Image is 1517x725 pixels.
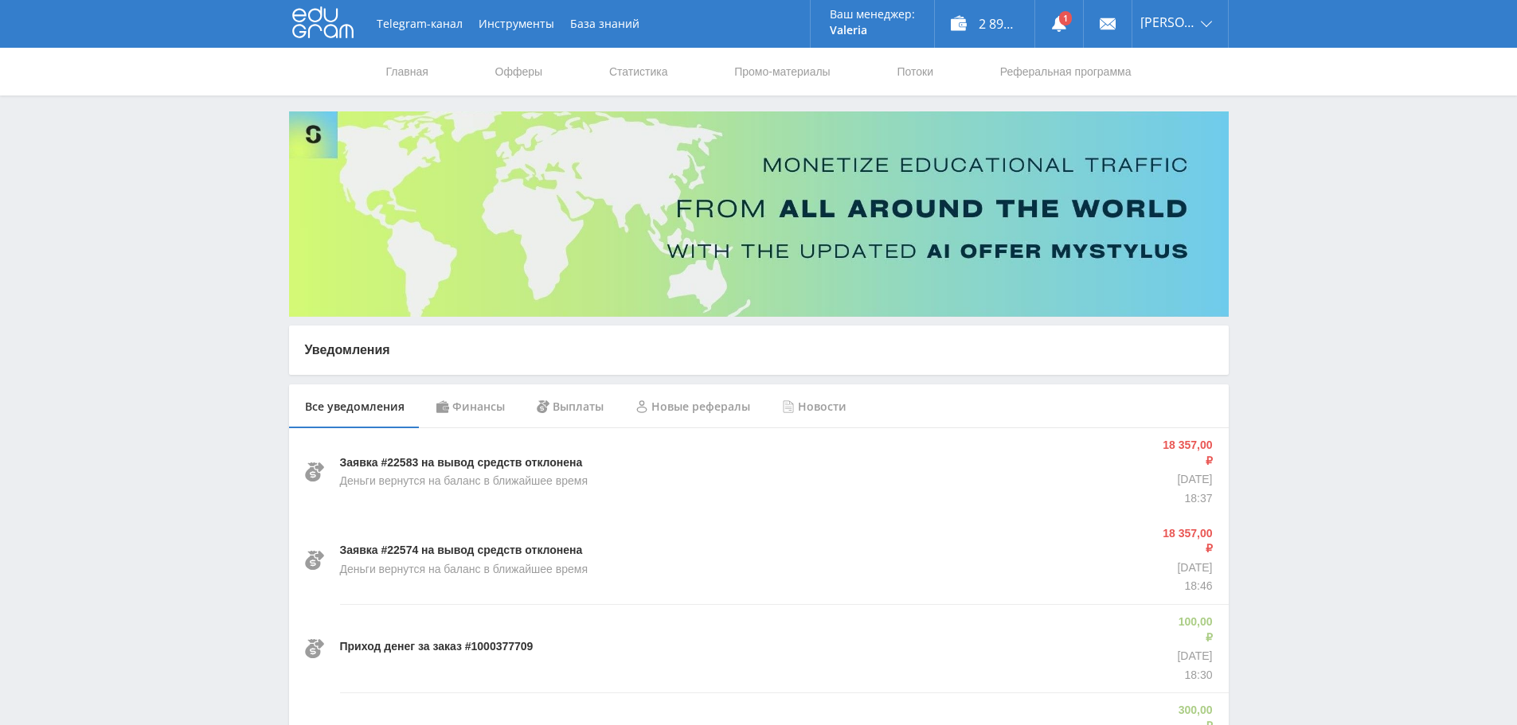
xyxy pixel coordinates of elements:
p: 100,00 ₽ [1174,614,1213,645]
p: Деньги вернутся на баланс в ближайшее время [340,562,588,578]
a: Главная [385,48,430,95]
p: Заявка #22574 на вывод средств отклонена [340,543,583,559]
p: [DATE] [1161,472,1212,488]
p: [DATE] [1161,560,1212,576]
div: Финансы [420,384,521,429]
div: Выплаты [521,384,620,429]
p: Заявка #22583 на вывод средств отклонена [340,455,583,471]
p: Valeria [830,24,915,37]
p: 18:37 [1161,491,1212,507]
p: 18 357,00 ₽ [1161,438,1212,469]
a: Офферы [494,48,545,95]
p: [DATE] [1174,649,1213,665]
a: Реферальная программа [999,48,1133,95]
a: Потоки [895,48,935,95]
span: [PERSON_NAME] [1140,16,1196,29]
a: Промо-материалы [733,48,831,95]
div: Все уведомления [289,384,420,429]
p: Ваш менеджер: [830,8,915,21]
img: Banner [289,111,1229,317]
p: Уведомления [305,341,1213,359]
p: Деньги вернутся на баланс в ближайшее время [340,474,588,489]
div: Новые рефералы [620,384,766,429]
p: 18 357,00 ₽ [1161,526,1212,557]
p: 18:46 [1161,579,1212,594]
p: Приход денег за заказ #1000377709 [340,639,534,655]
div: Новости [766,384,862,429]
p: 18:30 [1174,668,1213,684]
a: Статистика [608,48,670,95]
